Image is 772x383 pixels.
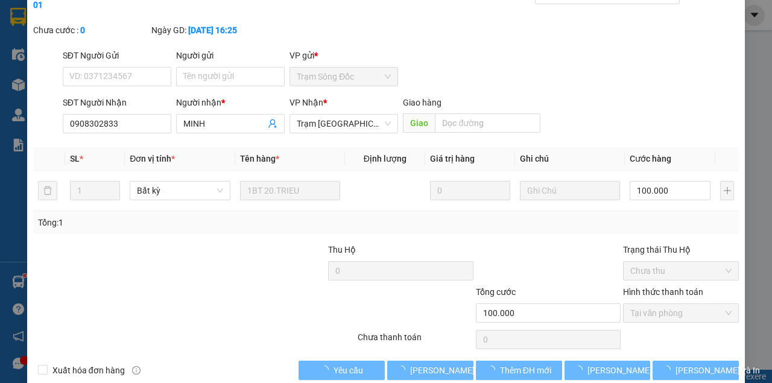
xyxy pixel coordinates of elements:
span: loading [487,366,500,374]
span: Trạm Sông Đốc [297,68,391,86]
span: loading [574,366,587,374]
span: Đơn vị tính [130,154,175,163]
li: Xe Khách THẮNG [6,6,175,29]
input: 0 [430,181,510,200]
span: Yêu cầu [334,364,363,377]
span: [PERSON_NAME] và Giao hàng [410,364,526,377]
div: SĐT Người Gửi [63,49,171,62]
div: Chưa cước : [33,24,149,37]
span: user-add [268,119,277,128]
button: Thêm ĐH mới [476,361,562,380]
div: Người gửi [176,49,285,62]
span: Thêm ĐH mới [500,364,551,377]
div: SĐT Người Nhận [63,96,171,109]
span: SL [70,154,80,163]
div: VP gửi [289,49,398,62]
th: Ghi chú [515,147,625,171]
li: VP Trạm [GEOGRAPHIC_DATA] [6,51,83,91]
span: Giá trị hàng [430,154,475,163]
button: Yêu cầu [299,361,385,380]
img: logo.jpg [6,6,48,48]
input: Ghi Chú [520,181,620,200]
span: loading [662,366,675,374]
div: Chưa thanh toán [356,331,475,352]
span: environment [83,67,92,75]
span: info-circle [132,366,141,375]
input: VD: Bàn, Ghế [240,181,340,200]
b: 0 [80,25,85,35]
button: [PERSON_NAME] và Giao hàng [387,361,473,380]
button: [PERSON_NAME] thay đổi [565,361,651,380]
span: Xuất hóa đơn hàng [48,364,130,377]
span: Giao [403,113,435,133]
span: Chưa thu [630,262,732,280]
div: Tổng: 1 [38,216,299,229]
b: Khóm 7 - Thị Trấn Sông Đốc [83,66,142,89]
span: Cước hàng [630,154,671,163]
span: Tổng cước [476,287,516,297]
span: Bất kỳ [137,182,223,200]
span: Định lượng [364,154,407,163]
button: plus [720,181,734,200]
button: [PERSON_NAME] và In [653,361,739,380]
button: delete [38,181,57,200]
div: Trạng thái Thu Hộ [623,243,739,256]
span: Thu Hộ [328,245,356,255]
div: Người nhận [176,96,285,109]
label: Hình thức thanh toán [623,287,703,297]
span: Trạm Sài Gòn [297,115,391,133]
span: Tên hàng [240,154,279,163]
li: VP Trạm Sông Đốc [83,51,160,65]
span: [PERSON_NAME] và In [675,364,760,377]
span: Giao hàng [403,98,441,107]
div: Ngày GD: [151,24,267,37]
span: loading [320,366,334,374]
span: VP Nhận [289,98,323,107]
span: Tại văn phòng [630,304,732,322]
span: [PERSON_NAME] thay đổi [587,364,684,377]
span: loading [397,366,410,374]
input: Dọc đường [435,113,540,133]
b: [DATE] 16:25 [188,25,237,35]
